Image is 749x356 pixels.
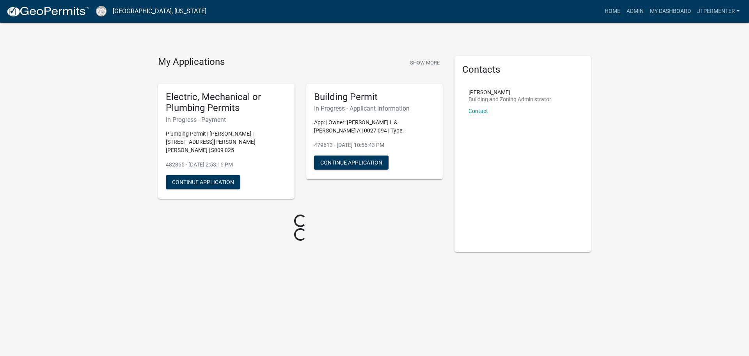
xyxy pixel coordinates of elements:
[166,130,287,154] p: Plumbing Permit | [PERSON_NAME] | [STREET_ADDRESS][PERSON_NAME][PERSON_NAME] | S009 025
[469,97,551,102] p: Building and Zoning Administrator
[158,56,225,68] h4: My Applications
[314,118,435,135] p: App: | Owner: [PERSON_NAME] L & [PERSON_NAME] A | 0027 094 | Type:
[602,4,623,19] a: Home
[462,64,583,75] h5: Contacts
[96,6,106,16] img: Cook County, Georgia
[166,116,287,123] h6: In Progress - Payment
[166,161,287,169] p: 482865 - [DATE] 2:53:16 PM
[469,89,551,95] p: [PERSON_NAME]
[407,56,443,69] button: Show More
[647,4,694,19] a: My Dashboard
[166,175,240,189] button: Continue Application
[314,105,435,112] h6: In Progress - Applicant Information
[623,4,647,19] a: Admin
[314,156,389,170] button: Continue Application
[113,5,206,18] a: [GEOGRAPHIC_DATA], [US_STATE]
[694,4,743,19] a: jtpermenter
[314,91,435,103] h5: Building Permit
[469,108,488,114] a: Contact
[314,141,435,149] p: 479613 - [DATE] 10:56:43 PM
[166,91,287,114] h5: Electric, Mechanical or Plumbing Permits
